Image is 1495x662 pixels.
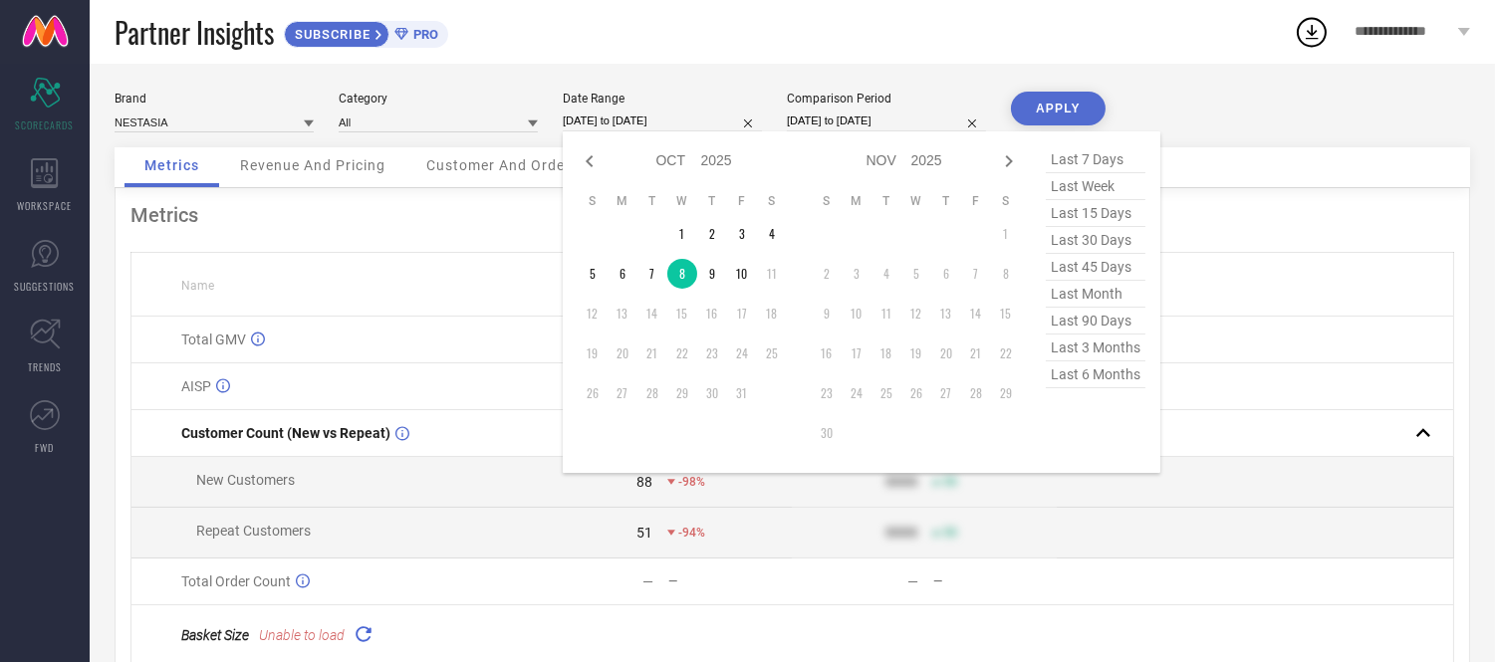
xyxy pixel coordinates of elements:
[787,92,986,106] div: Comparison Period
[18,198,73,213] span: WORKSPACE
[757,193,787,209] th: Saturday
[842,259,872,289] td: Mon Nov 03 2025
[727,299,757,329] td: Fri Oct 17 2025
[727,259,757,289] td: Fri Oct 10 2025
[757,259,787,289] td: Sat Oct 11 2025
[757,338,787,368] td: Sat Oct 25 2025
[637,193,667,209] th: Tuesday
[757,299,787,329] td: Sat Oct 18 2025
[115,12,274,53] span: Partner Insights
[872,378,901,408] td: Tue Nov 25 2025
[642,573,653,589] div: —
[943,475,957,489] span: 50
[1046,281,1145,308] span: last month
[961,193,991,209] th: Friday
[667,193,697,209] th: Wednesday
[727,193,757,209] th: Friday
[697,259,727,289] td: Thu Oct 09 2025
[667,299,697,329] td: Wed Oct 15 2025
[578,193,608,209] th: Sunday
[943,526,957,540] span: 50
[991,259,1021,289] td: Sat Nov 08 2025
[1046,146,1145,173] span: last 7 days
[563,92,762,106] div: Date Range
[1046,200,1145,227] span: last 15 days
[181,279,214,293] span: Name
[842,378,872,408] td: Mon Nov 24 2025
[991,219,1021,249] td: Sat Nov 01 2025
[901,378,931,408] td: Wed Nov 26 2025
[1046,308,1145,334] span: last 90 days
[931,299,961,329] td: Thu Nov 13 2025
[637,299,667,329] td: Tue Oct 14 2025
[842,299,872,329] td: Mon Nov 10 2025
[28,359,62,374] span: TRENDS
[608,259,637,289] td: Mon Oct 06 2025
[991,299,1021,329] td: Sat Nov 15 2025
[872,259,901,289] td: Tue Nov 04 2025
[961,338,991,368] td: Fri Nov 21 2025
[284,16,448,48] a: SUBSCRIBEPRO
[678,475,705,489] span: -98%
[637,378,667,408] td: Tue Oct 28 2025
[240,157,385,173] span: Revenue And Pricing
[408,27,438,42] span: PRO
[727,219,757,249] td: Fri Oct 03 2025
[339,92,538,106] div: Category
[812,378,842,408] td: Sun Nov 23 2025
[196,472,295,488] span: New Customers
[812,299,842,329] td: Sun Nov 09 2025
[181,331,246,347] span: Total GMV
[931,378,961,408] td: Thu Nov 27 2025
[1046,254,1145,281] span: last 45 days
[668,574,791,588] div: —
[578,378,608,408] td: Sun Oct 26 2025
[608,338,637,368] td: Mon Oct 20 2025
[130,203,1454,227] div: Metrics
[907,573,918,589] div: —
[667,259,697,289] td: Wed Oct 08 2025
[727,378,757,408] td: Fri Oct 31 2025
[259,627,345,643] span: Unable to load
[931,259,961,289] td: Thu Nov 06 2025
[757,219,787,249] td: Sat Oct 04 2025
[812,338,842,368] td: Sun Nov 16 2025
[563,110,762,131] input: Select date range
[667,378,697,408] td: Wed Oct 29 2025
[931,193,961,209] th: Thursday
[961,259,991,289] td: Fri Nov 07 2025
[901,299,931,329] td: Wed Nov 12 2025
[1046,173,1145,200] span: last week
[36,440,55,455] span: FWD
[1046,227,1145,254] span: last 30 days
[901,193,931,209] th: Wednesday
[608,378,637,408] td: Mon Oct 27 2025
[636,474,652,490] div: 88
[901,259,931,289] td: Wed Nov 05 2025
[812,418,842,448] td: Sun Nov 30 2025
[196,523,311,539] span: Repeat Customers
[181,378,211,394] span: AISP
[997,149,1021,173] div: Next month
[842,193,872,209] th: Monday
[961,299,991,329] td: Fri Nov 14 2025
[931,338,961,368] td: Thu Nov 20 2025
[1011,92,1106,125] button: APPLY
[637,338,667,368] td: Tue Oct 21 2025
[667,338,697,368] td: Wed Oct 22 2025
[636,525,652,541] div: 51
[812,193,842,209] th: Sunday
[697,378,727,408] td: Thu Oct 30 2025
[181,627,249,643] span: Basket Size
[608,299,637,329] td: Mon Oct 13 2025
[181,425,390,441] span: Customer Count (New vs Repeat)
[144,157,199,173] span: Metrics
[285,27,375,42] span: SUBSCRIBE
[842,338,872,368] td: Mon Nov 17 2025
[1294,14,1330,50] div: Open download list
[578,149,602,173] div: Previous month
[885,525,917,541] div: 9999
[933,574,1056,588] div: —
[697,299,727,329] td: Thu Oct 16 2025
[872,338,901,368] td: Tue Nov 18 2025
